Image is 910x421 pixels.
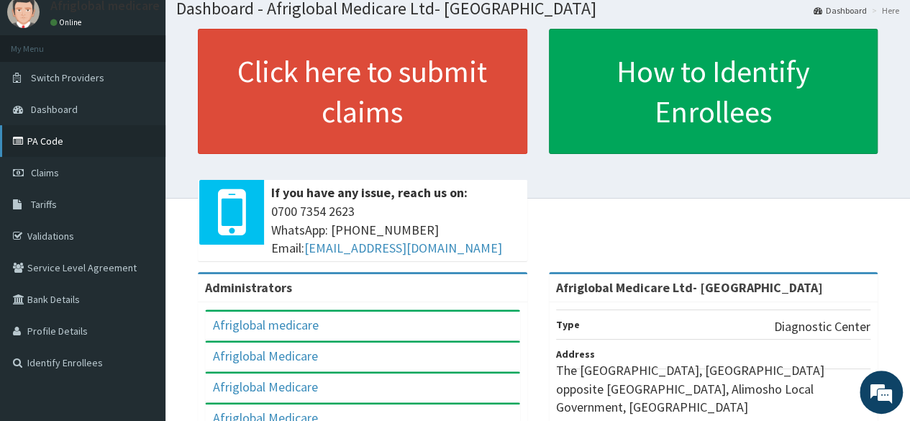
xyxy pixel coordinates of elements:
[549,29,878,154] a: How to Identify Enrollees
[304,240,502,256] a: [EMAIL_ADDRESS][DOMAIN_NAME]
[31,71,104,84] span: Switch Providers
[213,379,318,395] a: Afriglobal Medicare
[213,348,318,364] a: Afriglobal Medicare
[868,4,899,17] li: Here
[31,166,59,179] span: Claims
[556,361,871,417] p: The [GEOGRAPHIC_DATA], [GEOGRAPHIC_DATA] opposite [GEOGRAPHIC_DATA], Alimosho Local Government, [...
[213,317,319,333] a: Afriglobal medicare
[205,279,292,296] b: Administrators
[556,318,580,331] b: Type
[31,103,78,116] span: Dashboard
[50,17,85,27] a: Online
[556,279,823,296] strong: Afriglobal Medicare Ltd- [GEOGRAPHIC_DATA]
[814,4,867,17] a: Dashboard
[31,198,57,211] span: Tariffs
[556,348,595,361] b: Address
[198,29,527,154] a: Click here to submit claims
[774,317,870,336] p: Diagnostic Center
[271,202,520,258] span: 0700 7354 2623 WhatsApp: [PHONE_NUMBER] Email:
[271,184,468,201] b: If you have any issue, reach us on:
